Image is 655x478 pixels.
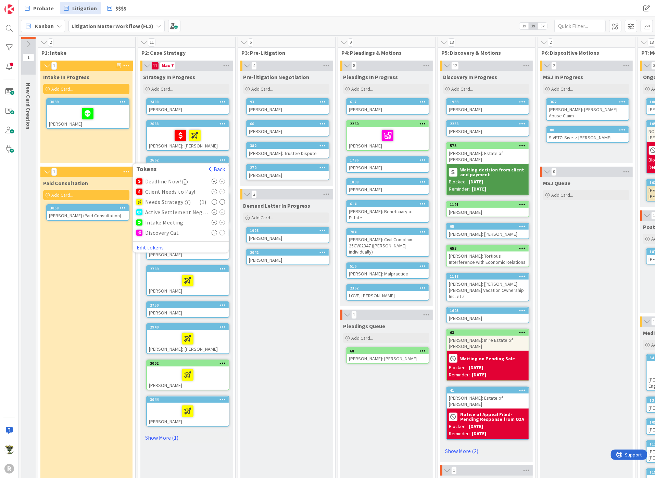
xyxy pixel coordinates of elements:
[148,38,155,47] span: 11
[447,143,529,149] div: 573
[250,165,329,170] div: 270
[247,121,329,127] div: 66
[251,215,273,221] span: Add Card...
[347,207,429,222] div: [PERSON_NAME]: Beneficiary of Estate
[147,360,229,366] div: 3002
[47,205,129,220] div: 3058[PERSON_NAME] (Paid Consultation)
[241,49,327,56] span: P3: Pre-Litigation
[472,371,486,378] div: [DATE]
[21,2,58,14] a: Probate
[447,387,529,409] div: 41[PERSON_NAME]: Estate of [PERSON_NAME]
[145,178,181,184] span: Deadline Now!
[247,228,329,234] div: 1928
[343,323,385,330] span: Pleadings Queue
[147,366,229,390] div: [PERSON_NAME]
[447,314,529,323] div: [PERSON_NAME]
[551,168,557,176] span: 0
[147,308,229,317] div: [PERSON_NAME]
[25,83,32,129] span: New Card Creation
[347,354,429,363] div: [PERSON_NAME]: [PERSON_NAME]
[60,2,101,14] a: Litigation
[145,219,184,225] span: Intake Meeting
[347,285,429,291] div: 2362
[145,230,179,236] span: Discovery Cat
[449,423,467,430] div: Blocked:
[51,86,73,92] span: Add Card...
[150,267,229,271] div: 2789
[350,180,429,184] div: 1808
[548,38,553,47] span: 2
[347,285,429,300] div: 2362LOVE, [PERSON_NAME]
[447,149,529,164] div: [PERSON_NAME]: Estate of [PERSON_NAME]
[147,99,229,105] div: 2488
[450,308,529,313] div: 1695
[103,2,130,14] a: $$$$
[247,256,329,264] div: [PERSON_NAME]
[145,199,184,205] span: Needs Strategy
[449,371,470,378] div: Reminder:
[469,364,483,371] div: [DATE]
[460,167,527,177] b: Waiting decision from client and payment
[147,360,229,390] div: 3002[PERSON_NAME]
[447,230,529,238] div: [PERSON_NAME]: [PERSON_NAME]
[147,272,229,295] div: [PERSON_NAME]
[347,105,429,114] div: [PERSON_NAME]
[247,249,329,264] div: 2042[PERSON_NAME]
[145,189,196,195] span: Client Needs to Pay!
[450,388,529,393] div: 41
[541,49,627,56] span: P6: Dispositive Motions
[447,105,529,114] div: [PERSON_NAME]
[47,211,129,220] div: [PERSON_NAME] (Paid Consultation)
[448,38,455,47] span: 13
[347,235,429,256] div: [PERSON_NAME]: Civil Complaint 25CV02347 ([PERSON_NAME] individually)
[147,105,229,114] div: [PERSON_NAME]
[350,202,429,206] div: 614
[143,432,229,443] a: Show More (1)
[350,158,429,163] div: 1796
[247,127,329,136] div: [PERSON_NAME]
[147,403,229,426] div: [PERSON_NAME]
[350,286,429,290] div: 2362
[251,86,273,92] span: Add Card...
[554,20,606,32] input: Quick Filter...
[150,361,229,366] div: 3002
[251,62,257,70] span: 4
[347,348,429,363] div: 68[PERSON_NAME]: [PERSON_NAME]
[351,62,357,70] span: 8
[341,49,427,56] span: P4: Pleadings & Motions
[72,4,97,12] span: Litigation
[347,263,429,278] div: 516[PERSON_NAME]: Malpractice
[447,393,529,409] div: [PERSON_NAME]: Estate of [PERSON_NAME]
[447,251,529,267] div: [PERSON_NAME]: Tortious Interference with Economic Relations
[147,330,229,353] div: [PERSON_NAME]; [PERSON_NAME]
[348,38,353,47] span: 9
[250,143,329,148] div: 382
[200,199,207,204] span: ( 1 )
[50,100,129,104] div: 3039
[472,185,486,193] div: [DATE]
[4,4,14,14] img: Visit kanbanzone.com
[247,165,329,171] div: 270
[133,166,160,172] span: Tokens
[347,269,429,278] div: [PERSON_NAME]: Malpractice
[450,143,529,148] div: 573
[451,62,459,70] span: 12
[347,201,429,222] div: 614[PERSON_NAME]: Beneficiary of Estate
[147,121,229,150] div: 2688[PERSON_NAME]; [PERSON_NAME]
[447,245,529,251] div: 653
[347,157,429,172] div: 1796[PERSON_NAME]
[350,349,429,353] div: 68
[43,74,89,80] span: Intake In Progress
[460,356,515,361] b: Waiting on Pending Sale
[547,127,629,133] div: 80
[450,274,529,279] div: 1118
[443,74,497,80] span: Discovery In Progress
[347,185,429,194] div: [PERSON_NAME]
[243,202,310,209] span: Demand Letter In Progress
[447,308,529,314] div: 1695
[147,324,229,330] div: 2940
[147,99,229,114] div: 2488[PERSON_NAME]
[351,311,357,319] span: 1
[250,100,329,104] div: 93
[347,99,429,114] div: 617[PERSON_NAME]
